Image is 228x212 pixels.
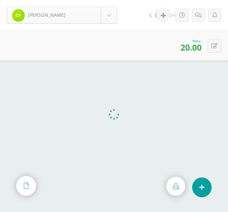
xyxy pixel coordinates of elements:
[180,42,202,53] span: 20.00
[28,12,66,18] span: [PERSON_NAME]
[180,39,202,43] div: Nota:
[12,9,25,22] img: d7a065a1411f9e06baca5ac009e4f80b.png
[7,7,117,23] a: [PERSON_NAME]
